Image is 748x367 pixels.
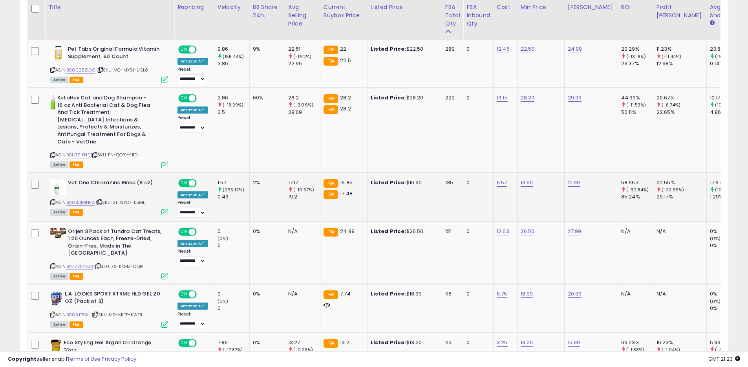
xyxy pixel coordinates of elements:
div: 3.86 [218,60,249,67]
a: 22.50 [521,45,535,53]
img: 41WWlSbEQSL._SL40_.jpg [50,46,66,61]
div: N/A [288,290,314,297]
a: 3.25 [497,339,508,347]
a: 24.99 [568,45,582,53]
img: 41R66xOocBL._SL40_.jpg [50,179,66,195]
div: ROI [621,3,650,11]
div: $22.50 [371,46,436,53]
a: 6.57 [497,179,507,187]
div: N/A [621,290,647,297]
small: (0%) [218,298,229,305]
div: [PERSON_NAME] [568,3,614,11]
div: Amazon AI * [177,303,208,310]
div: 20.29% [621,46,653,53]
div: Preset: [177,115,208,133]
div: 29.09 [288,109,320,116]
div: 28.2 [288,94,320,101]
small: (0%) [710,298,721,305]
b: Pet Tabs Original Formula Vitamin Supplement, 60 Count [68,46,163,62]
div: 9% [253,46,279,53]
span: 7.74 [340,290,351,297]
span: 16.85 [340,179,353,186]
a: B00028ZLSG [66,67,95,73]
a: 18.99 [521,290,533,298]
small: (-8.74%) [662,102,680,108]
img: 51wQAASQf5L._SL40_.jpg [50,290,63,306]
div: 0% [710,290,742,297]
div: 0% [253,290,279,297]
div: 29.17% [657,193,706,200]
div: 22.55% [657,179,706,186]
small: (-3.06%) [293,102,313,108]
div: 22.65% [657,109,706,116]
span: | SKU: ZX-KK9M-CQPI [94,263,143,270]
a: B07ZZKYZJ3 [66,263,93,270]
b: Vet One ChloraZinc Rinse (8 oz) [68,179,163,189]
span: All listings currently available for purchase on Amazon [50,77,68,83]
span: ON [179,180,189,186]
small: (-1.92%) [293,53,311,60]
b: KetoHex Cat and Dog Shampoo - 16 oz Anti Bacterial Cat & Dog Flea And Tick Treatment, [MEDICAL_DA... [57,94,153,147]
div: 13.27 [288,339,320,346]
div: 0 [466,290,487,297]
small: (1269.77%) [715,187,739,193]
div: seller snap | | [8,356,136,363]
div: 0% [710,242,742,249]
div: BB Share 24h. [253,3,282,20]
div: Amazon AI * [177,106,208,114]
div: $18.99 [371,290,436,297]
a: 26.50 [521,228,535,235]
small: (265.12%) [223,187,244,193]
div: $26.50 [371,228,436,235]
div: 0% [253,339,279,346]
div: 12.68% [657,60,706,67]
div: Min Price [521,3,561,11]
img: 31ilQYpqicL._SL40_.jpg [50,94,55,110]
span: All listings currently available for purchase on Amazon [50,161,68,168]
span: 2025-10-10 21:23 GMT [708,355,740,363]
div: Current Buybox Price [324,3,364,20]
div: ASIN: [50,46,168,82]
span: FBA [69,209,83,216]
div: Profit [PERSON_NAME] [657,3,703,20]
div: 3.5 [218,109,249,116]
span: ON [179,46,189,53]
div: Title [48,3,171,11]
div: 1.57 [218,179,249,186]
a: 12.63 [497,228,509,235]
div: 60% [253,94,279,101]
b: Listed Price: [371,94,406,101]
div: Preset: [177,312,208,329]
a: 13.15 [497,94,508,102]
small: (-11.53%) [626,102,646,108]
small: (16921.43%) [715,53,741,60]
div: 58.95% [621,179,653,186]
small: (-22.69%) [662,187,684,193]
div: 11.23% [657,46,706,53]
a: B01J7SIKNE [66,152,90,158]
div: 0 [466,228,487,235]
span: OFF [196,95,208,102]
div: 0% [710,228,742,235]
div: 22.51 [288,46,320,53]
a: 16.90 [521,179,533,187]
div: Listed Price [371,3,439,11]
b: Eco Styling Gel Argan Oil Orange 32oz [64,339,159,356]
div: 2.86 [218,94,249,101]
span: | SKU: 2T-NYO7-L5ML [96,199,145,206]
small: (-30.84%) [626,187,649,193]
small: FBA [324,57,338,66]
small: (0%) [218,235,229,242]
b: Listed Price: [371,339,406,346]
span: All listings currently available for purchase on Amazon [50,209,68,216]
div: 4.86% [710,109,742,116]
span: All listings currently available for purchase on Amazon [50,321,68,328]
small: FBA [324,290,338,299]
span: FBA [69,161,83,168]
div: 2% [253,179,279,186]
div: 22.95 [288,60,320,67]
a: B00BQMINFA [66,199,95,206]
img: 41pHhdyyWlL._SL40_.jpg [50,228,66,238]
div: N/A [657,228,700,235]
span: ON [179,291,189,298]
